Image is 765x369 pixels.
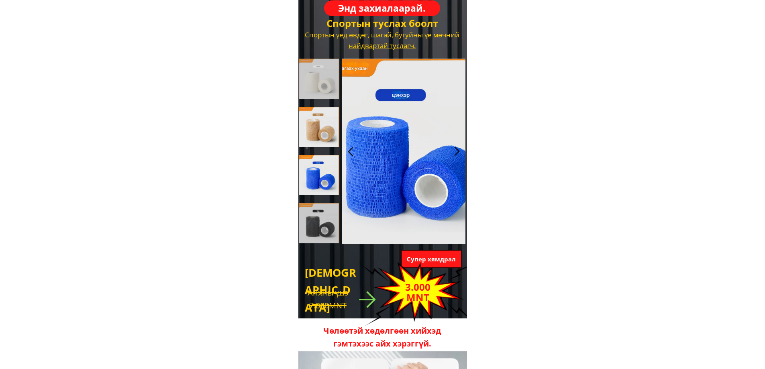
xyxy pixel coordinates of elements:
h2: Спортын туслах боолт [302,16,463,31]
h3: Энд захиалаарай. [338,1,426,16]
h1: Чөлөөтэй хөдөлгөөн хийхэд гэмтэхээс айх хэрэггүй. [311,324,453,350]
h2: 3.000 MNT [391,282,445,303]
div: Спортын үед өвдөг, шагай, бугуйны үе мөчний найдвартай туслагч. [305,29,459,51]
h3: Супер хямдрал [407,254,463,264]
div: [DEMOGRAPHIC_DATA] [305,264,356,316]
